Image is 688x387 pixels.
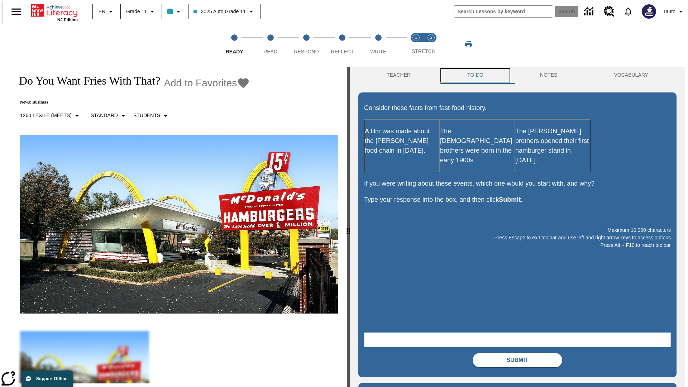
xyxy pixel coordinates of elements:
[21,371,73,387] button: Support Offline
[226,49,243,54] span: Ready
[364,103,671,113] p: Consider these facts from fast-food history.
[350,67,685,387] div: activity
[88,109,130,122] button: Scaffolds, Standard
[31,3,78,22] div: Home
[439,67,512,84] button: TO-DO
[130,109,173,122] button: Select Student
[331,49,354,54] span: Reflect
[164,77,250,89] button: Add to Favorites - Do You Want Fries With That?
[473,353,562,367] button: Submit
[512,67,586,84] button: NOTES
[660,5,688,18] button: Profile/Settings
[415,36,417,39] text: 1
[133,112,160,119] p: Students
[3,6,105,12] body: Maximum 10,000 characters Press Escape to exit toolbar and use left and right arrow keys to acces...
[193,8,245,15] span: 2025 Auto Grade 11
[440,126,515,165] p: The [DEMOGRAPHIC_DATA] brothers were born in the early 1900s.
[36,376,67,381] span: Support Offline
[642,4,656,19] img: Avatar
[599,2,619,21] a: Resource Center, Will open in new tab
[20,135,338,314] img: One of the first McDonald's stores, with the iconic red sign and golden arches.
[347,67,350,387] div: Press Enter or Spacebar and then press right and left arrow keys to move the slider
[364,242,671,249] p: Press Alt + F10 to reach toolbar
[3,67,347,383] div: reading
[364,179,671,188] p: If you were writing about these events, which one would you start with, and why?
[17,109,84,122] button: Select Lexile, 1260 Lexile (Meets)
[637,2,660,21] button: Select a new avatar
[95,5,118,18] button: Language: EN, Select a language
[364,234,671,242] p: Press Escape to exit toolbar and use left and right arrow keys to access options
[454,6,553,17] input: search field
[6,1,27,22] button: Open side menu
[586,67,677,84] button: VOCABULARY
[321,24,363,64] button: Reflect step 4 of 5
[499,196,521,203] strong: Submit
[358,24,399,64] button: Write step 5 of 5
[263,49,277,54] span: Read
[164,5,186,18] button: Class color is light blue. Change class color
[294,49,319,54] span: Respond
[123,5,159,18] button: Grade: Grade 11, Select a grade
[126,8,147,15] span: Grade 11
[580,2,599,21] a: Data Center
[358,67,677,84] div: Instructional Panel Tabs
[457,38,480,51] button: Print
[370,49,386,54] span: Write
[286,24,327,64] button: Respond step 3 of 5
[214,24,255,64] button: Ready step 1 of 5
[11,74,160,87] h1: Do You Want Fries With That?
[515,126,590,165] p: The [PERSON_NAME] brothers opened their first hamburger stand in [DATE].
[364,195,671,205] p: Type your response into the box, and then click .
[364,226,671,234] p: Maximum 10,000 characters
[11,100,250,105] p: News: Business
[406,24,426,64] button: Stretch Read step 1 of 2
[430,36,432,39] text: 2
[164,77,237,89] span: Add to Favorites
[663,8,675,15] span: Tauto
[57,18,78,22] span: NJ Edition
[412,48,435,54] span: STRETCH
[91,112,118,119] p: Standard
[358,67,439,84] button: Teacher
[619,2,637,21] a: Notifications
[421,24,441,64] button: Stretch Respond step 2 of 2
[20,112,72,119] p: 1260 Lexile (Meets)
[191,5,258,18] button: Class: 2025 Auto Grade 11, Select your class
[99,8,105,15] span: EN
[249,24,291,64] button: Read step 2 of 5
[365,126,439,156] p: A film was made about the [PERSON_NAME] food chain in [DATE].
